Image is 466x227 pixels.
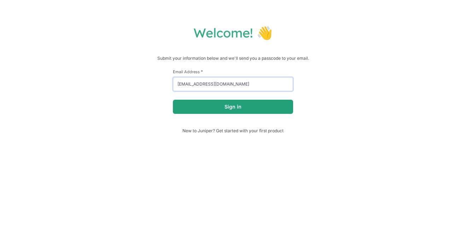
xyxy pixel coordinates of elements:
input: email@example.com [173,77,293,91]
span: New to Juniper? Get started with your first product [173,128,293,133]
span: This field is required. [201,69,203,74]
label: Email Address [173,69,293,74]
h1: Welcome! 👋 [7,25,459,41]
p: Submit your information below and we'll send you a passcode to your email. [7,55,459,62]
keeper-lock: Open Keeper Popup [280,80,289,88]
button: Sign in [173,100,293,114]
